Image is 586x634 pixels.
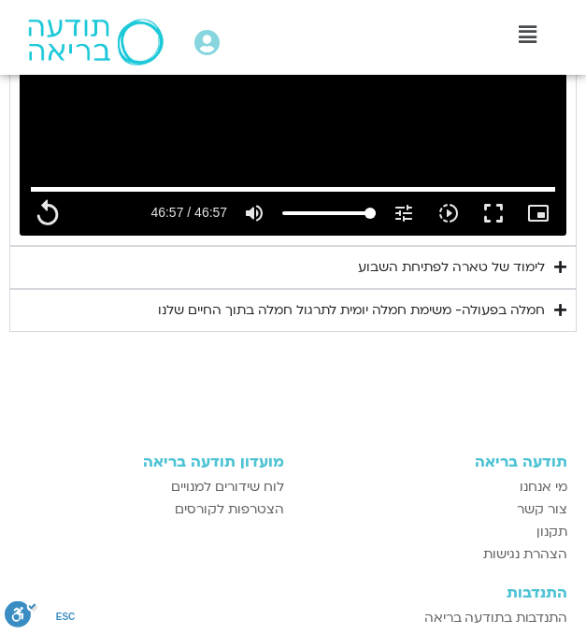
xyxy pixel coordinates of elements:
[358,256,545,279] div: לימוד של טארה לפתיחת השבוע
[336,584,568,601] h3: התנדבות
[303,543,568,566] a: הצהרת נגישות
[517,498,567,521] span: צור קשר
[158,299,545,322] div: חמלה בפעולה- משימת חמלה יומית לתרגול חמלה בתוך החיים שלנו
[303,454,568,470] h3: תודעה בריאה
[175,498,284,521] span: הצטרפות לקורסים
[336,607,568,629] a: התנדבות בתודעה בריאה
[9,289,577,332] summary: חמלה בפעולה- משימת חמלה יומית לתרגול חמלה בתוך החיים שלנו
[303,476,568,498] a: מי אנחנו
[19,476,284,498] a: לוח שידורים למנויים
[483,543,567,566] span: הצהרת נגישות
[19,498,284,521] a: הצטרפות לקורסים
[303,498,568,521] a: צור קשר
[520,476,567,498] span: מי אנחנו
[28,19,164,65] img: תודעה בריאה
[171,476,284,498] span: לוח שידורים למנויים
[9,246,577,289] summary: לימוד של טארה לפתיחת השבוע
[424,607,567,629] span: התנדבות בתודעה בריאה
[303,521,568,543] a: תקנון
[536,521,567,543] span: תקנון
[19,454,284,470] h3: מועדון תודעה בריאה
